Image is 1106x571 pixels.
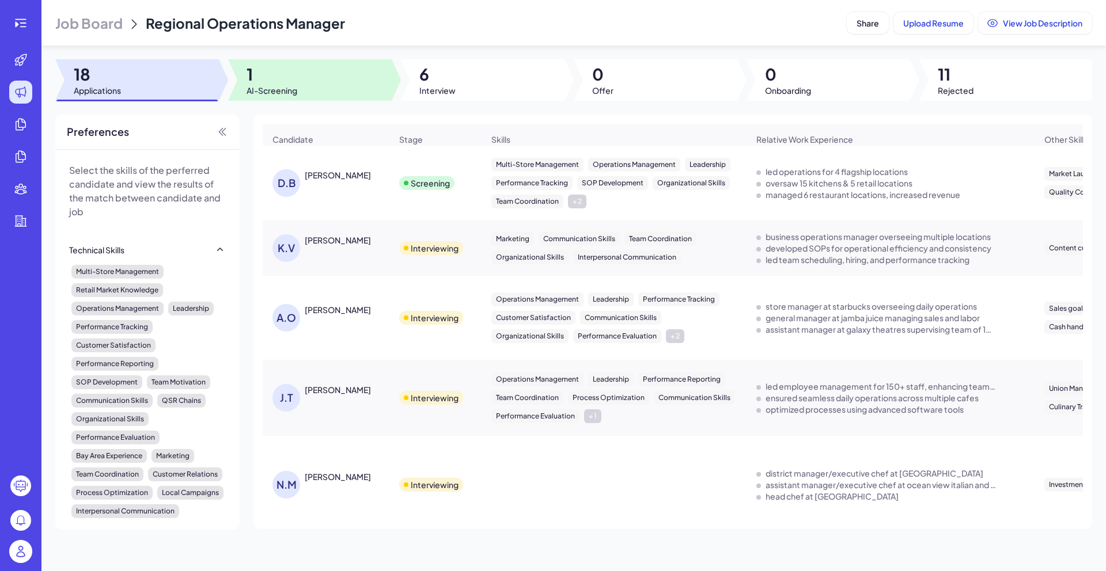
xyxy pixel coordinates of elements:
[71,338,156,352] div: Customer Satisfaction
[580,311,661,325] div: Communication Skills
[491,391,563,405] div: Team Coordination
[766,300,977,312] div: store manager at starbucks overseeing daily operations
[71,486,153,500] div: Process Optimization
[74,85,121,96] span: Applications
[938,64,974,85] span: 11
[272,384,300,412] div: J.T
[71,449,147,463] div: Bay Area Experience
[666,329,684,343] div: + 2
[71,265,164,279] div: Multi-Store Management
[766,189,960,200] div: managed 6 restaurant locations, increased revenue
[653,176,730,190] div: Organizational Skills
[305,384,371,395] div: Jacqueline Thomas
[588,372,634,386] div: Leadership
[765,85,811,96] span: Onboarding
[584,409,601,423] div: + 1
[592,85,613,96] span: Offer
[624,232,696,246] div: Team Coordination
[411,177,450,189] div: Screening
[539,232,620,246] div: Communication Skills
[71,283,163,297] div: Retail Market Knowledge
[148,467,222,481] div: Customer Relations
[419,85,456,96] span: Interview
[272,234,300,262] div: K.V
[305,169,371,181] div: Daniel Barreira
[766,177,912,189] div: oversaw 15 kitchens & 5 retail locations
[411,312,459,323] div: Interviewing
[71,357,158,371] div: Performance Reporting
[766,254,969,265] div: led team scheduling, hiring, and performance tracking
[157,394,206,408] div: QSR Chains
[491,232,534,246] div: Marketing
[491,250,569,264] div: Organizational Skills
[766,467,983,479] div: district manager/executive chef at trinity steak house
[491,176,573,190] div: Performance Tracking
[857,18,879,28] span: Share
[491,409,579,423] div: Performance Evaluation
[247,64,297,85] span: 1
[67,124,129,140] span: Preferences
[893,12,974,34] button: Upload Resume
[69,244,124,256] div: Technical Skills
[71,412,149,426] div: Organizational Skills
[756,134,853,145] span: Relative Work Experience
[411,242,459,254] div: Interviewing
[272,304,300,332] div: A.O
[588,292,634,306] div: Leadership
[55,14,123,32] span: Job Board
[766,403,964,415] div: optimized processes using advanced software tools
[71,467,143,481] div: Team Coordination
[272,169,300,197] div: D.B
[272,134,313,145] span: Candidate
[151,449,194,463] div: Marketing
[1044,134,1088,145] span: Other Skills
[766,231,991,242] div: business operations manager overseeing multiple locations
[305,304,371,315] div: Angel Olaguez
[766,242,991,254] div: developed SOPs for operational efficiency and consistency
[74,64,121,85] span: 18
[766,380,996,392] div: led employee management for 150+ staff, enhancing team efficiency
[573,250,681,264] div: Interpersonal Communication
[938,85,974,96] span: Rejected
[573,329,661,343] div: Performance Evaluation
[1003,18,1082,28] span: View Job Description
[69,163,226,219] p: Select the skills of the perferred candidate and view the results of the match between candidate ...
[491,329,569,343] div: Organizational Skills
[588,158,680,172] div: Operations Management
[71,504,179,518] div: Interpersonal Communication
[491,311,575,325] div: Customer Satisfaction
[491,292,584,306] div: Operations Management
[766,323,996,335] div: assistant manager at galaxy theatres supervising team of 100-120
[71,394,153,408] div: Communication Skills
[766,392,979,403] div: ensured seamless daily operations across multiple cafes
[247,85,297,96] span: AI-Screening
[9,540,32,563] img: user_logo.png
[491,134,510,145] span: Skills
[638,372,725,386] div: Performance Reporting
[305,471,371,482] div: Nicholas Madrigal
[978,12,1092,34] button: View Job Description
[146,14,345,32] span: Regional Operations Manager
[766,490,899,502] div: head chef at gold saddle steakhouse
[272,471,300,498] div: N.M
[71,320,153,334] div: Performance Tracking
[903,18,964,28] span: Upload Resume
[638,292,719,306] div: Performance Tracking
[71,431,160,444] div: Performance Evaluation
[157,486,224,500] div: Local Campaigns
[654,391,735,405] div: Communication Skills
[491,195,563,208] div: Team Coordination
[411,479,459,490] div: Interviewing
[766,479,996,490] div: assistant manager/executive chef at ocean view italian and steak house
[399,134,423,145] span: Stage
[766,312,980,323] div: general manager at jamba juice managing sales and labor
[592,64,613,85] span: 0
[847,12,889,34] button: Share
[685,158,730,172] div: Leadership
[419,64,456,85] span: 6
[491,158,584,172] div: Multi-Store Management
[491,372,584,386] div: Operations Management
[411,392,459,403] div: Interviewing
[147,375,210,389] div: Team Motivation
[305,234,371,246] div: Kristine Vu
